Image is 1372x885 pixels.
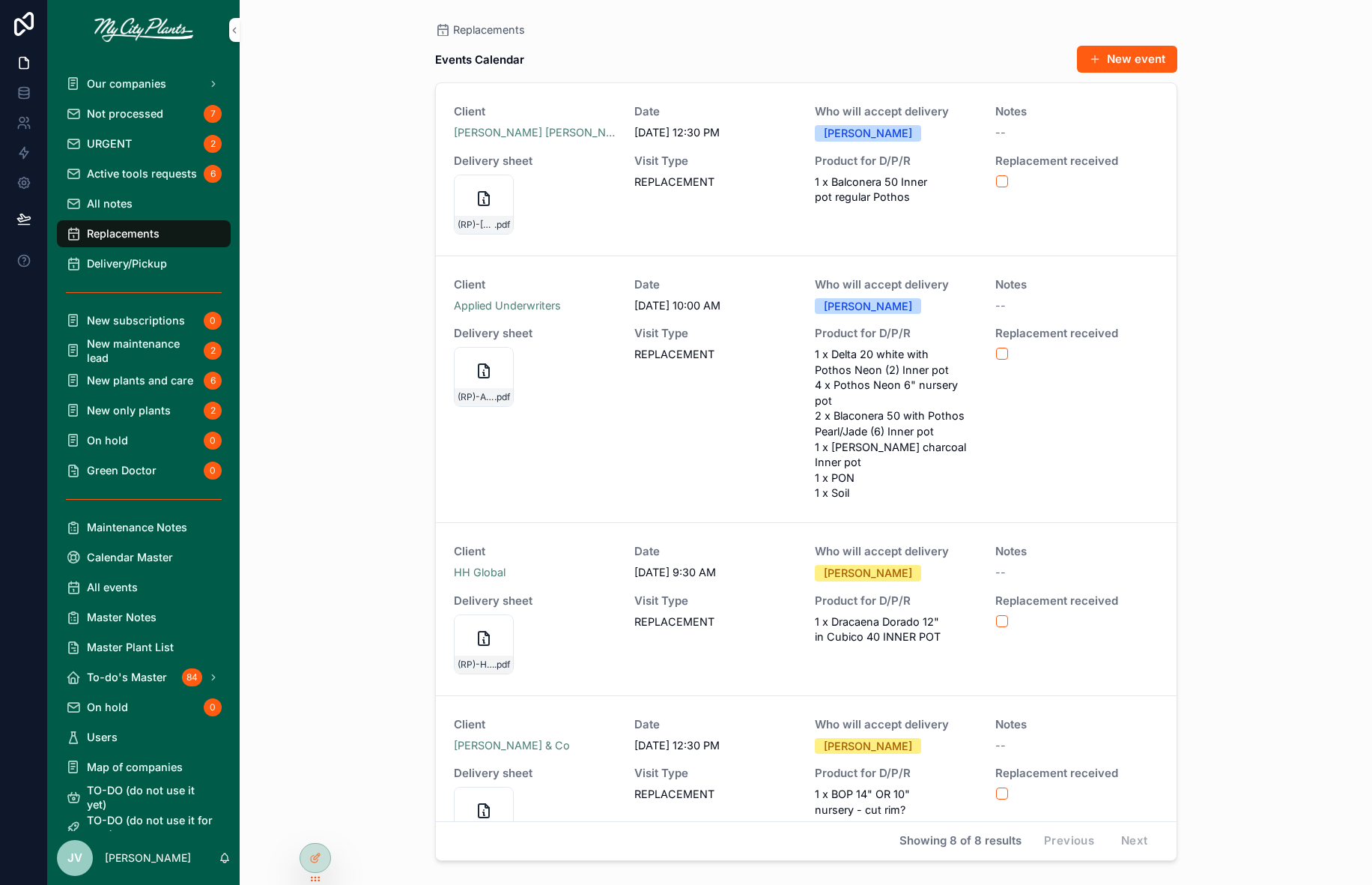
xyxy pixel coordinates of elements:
span: Delivery sheet [454,593,616,608]
span: Date [634,544,797,559]
a: HH Global [454,565,506,581]
button: New event [1077,46,1177,73]
a: Client[PERSON_NAME] & CoDate[DATE] 12:30 PMWho will accept delivery[PERSON_NAME]Notes--Delivery s... [436,696,1177,869]
span: Green Doctor [87,463,157,477]
div: 6 [204,165,222,183]
span: Product for D/P/R [815,326,977,341]
div: 6 [204,372,222,390]
a: Replacements [435,22,525,38]
a: Master Notes [57,604,231,631]
a: Client[PERSON_NAME] [PERSON_NAME]Date[DATE] 12:30 PMWho will accept delivery[PERSON_NAME]Notes--D... [436,83,1177,256]
span: (RP)-HH-Global [458,659,494,671]
span: Users [87,730,118,744]
span: Visit Type [634,326,797,341]
span: Client [454,104,616,119]
span: Replacement received [995,593,1158,608]
span: On hold [87,700,128,714]
a: On hold0 [57,694,231,721]
a: To-do's Master84 [57,664,231,691]
span: On hold [87,433,128,447]
a: Map of companies [57,754,231,781]
div: 0 [204,462,222,480]
a: ClientApplied UnderwritersDate[DATE] 10:00 AMWho will accept delivery[PERSON_NAME]Notes--Delivery... [436,256,1177,523]
span: TO-DO (do not use it yet) [87,783,216,812]
a: Calendar Master [57,544,231,571]
span: To-do's Master [87,670,167,684]
span: Delivery sheet [454,766,616,781]
span: Replacements [87,226,160,241]
div: 2 [204,342,222,360]
span: Who will accept delivery [815,104,977,119]
span: (RP)-Applied-Underwriters- [458,391,494,403]
span: Notes [995,717,1158,732]
span: Delivery sheet [454,154,616,169]
div: [PERSON_NAME] [824,738,912,755]
a: Master Plant List [57,634,231,661]
span: [DATE] 10:00 AM [634,298,797,314]
span: Delivery sheet [454,326,616,341]
span: Replacements [453,22,525,38]
span: Map of companies [87,760,183,774]
a: Applied Underwriters [454,298,561,314]
span: 1 x Dracaena Dorado 12" in Cubico 40 INNER POT [815,614,977,645]
span: Replacement received [995,326,1158,341]
span: New maintenance lead [87,336,198,365]
span: Calendar Master [87,550,173,564]
a: TO-DO (do not use it yet) [57,784,231,811]
span: Who will accept delivery [815,544,977,559]
div: 0 [204,698,222,716]
span: Not processed [87,106,163,121]
span: Visit Type [634,766,797,781]
a: URGENT2 [57,130,231,157]
span: Replacement received [995,766,1158,781]
span: (RP)-[PERSON_NAME] [458,219,494,231]
span: .pdf [494,391,510,403]
span: .pdf [494,659,510,671]
span: REPLACEMENT [634,347,797,363]
span: .pdf [494,219,510,231]
span: Client [454,277,616,292]
a: [PERSON_NAME] & Co [454,738,570,754]
span: Our companies [87,76,166,91]
div: scrollable content [48,60,240,831]
span: -- [995,298,1006,314]
span: -- [995,125,1006,141]
img: App logo [94,18,193,42]
div: 2 [204,135,222,153]
div: 0 [204,432,222,450]
span: Delivery/Pickup [87,256,167,271]
span: New plants and care [87,373,193,387]
span: Replacement received [995,154,1158,169]
a: Replacements [57,220,231,247]
span: Date [634,104,797,119]
a: Our companies [57,70,231,97]
a: All notes [57,190,231,217]
span: New only plants [87,403,171,417]
div: [PERSON_NAME] [824,298,912,315]
a: New only plants2 [57,397,231,424]
span: Product for D/P/R [815,593,977,608]
span: Product for D/P/R [815,766,977,781]
span: TO-DO (do not use it for now) [87,813,216,842]
span: Product for D/P/R [815,154,977,169]
span: Visit Type [634,154,797,169]
span: [DATE] 12:30 PM [634,125,797,141]
p: [PERSON_NAME] [105,851,191,866]
span: [DATE] 12:30 PM [634,738,797,754]
a: On hold0 [57,427,231,454]
span: Master Plant List [87,640,174,654]
a: New maintenance lead2 [57,337,231,364]
span: New subscriptions [87,313,185,327]
div: [PERSON_NAME] [824,565,912,582]
span: Who will accept delivery [815,717,977,732]
span: Client [454,544,616,559]
span: 1 x Delta 20 white with Pothos Neon (2) Inner pot 4 x Pothos Neon 6" nursery pot 2 x Blaconera 50... [815,347,977,501]
div: 7 [204,105,222,123]
span: Who will accept delivery [815,277,977,292]
span: All events [87,580,138,594]
span: Date [634,717,797,732]
span: JV [67,850,82,867]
